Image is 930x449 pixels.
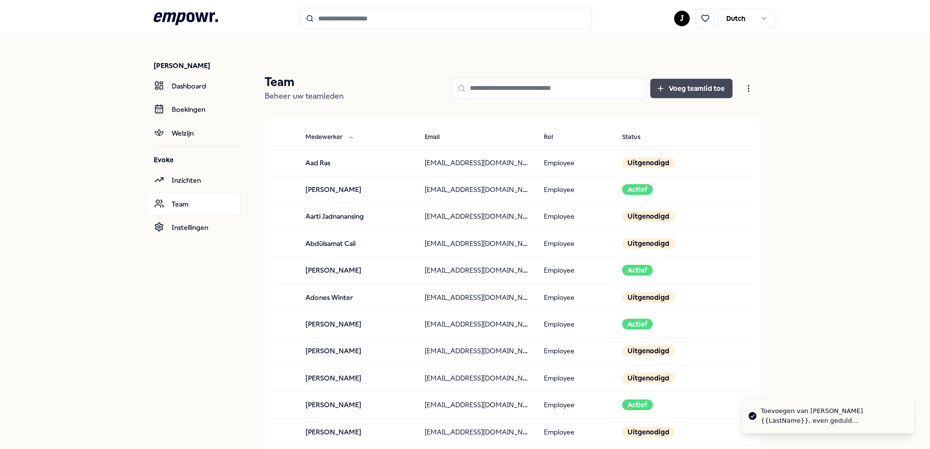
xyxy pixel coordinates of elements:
td: [PERSON_NAME] [298,176,417,203]
a: Boekingen [146,98,241,121]
td: [EMAIL_ADDRESS][DOMAIN_NAME] [417,149,536,176]
td: [EMAIL_ADDRESS][DOMAIN_NAME] [417,257,536,284]
button: Voeg teamlid toe [650,79,733,98]
td: [PERSON_NAME] [298,257,417,284]
a: Welzijn [146,121,241,145]
div: Actief [622,184,653,195]
td: Employee [536,257,615,284]
td: Employee [536,149,615,176]
td: Adones Winter [298,284,417,311]
td: [PERSON_NAME] [298,392,417,418]
td: [EMAIL_ADDRESS][DOMAIN_NAME] [417,176,536,203]
div: Actief [622,265,653,276]
td: Aarti Jadnanansing [298,203,417,230]
td: [EMAIL_ADDRESS][DOMAIN_NAME] [417,364,536,391]
button: Rol [536,128,572,147]
a: Dashboard [146,74,241,98]
button: Medewerker [298,128,362,147]
input: Search for products, categories or subcategories [300,8,592,29]
td: Employee [536,230,615,257]
td: [EMAIL_ADDRESS][DOMAIN_NAME] [417,230,536,257]
div: Uitgenodigd [622,157,675,168]
button: Email [417,128,459,147]
div: Uitgenodigd [622,238,675,249]
td: [PERSON_NAME] [298,364,417,391]
div: Uitgenodigd [622,373,675,383]
p: [PERSON_NAME] [154,61,241,70]
div: Uitgenodigd [622,427,675,437]
div: Toevoegen van [PERSON_NAME] {{LastName}}, even geduld... [761,406,906,425]
td: Employee [536,418,615,445]
td: [EMAIL_ADDRESS][DOMAIN_NAME] [417,203,536,230]
p: Evoke [154,155,241,165]
td: Aad Ras [298,149,417,176]
td: Employee [536,364,615,391]
td: [EMAIL_ADDRESS][DOMAIN_NAME] [417,284,536,311]
td: [PERSON_NAME] [298,338,417,364]
td: [EMAIL_ADDRESS][DOMAIN_NAME] [417,338,536,364]
td: Abdülsamat Cali [298,230,417,257]
td: [EMAIL_ADDRESS][DOMAIN_NAME] [417,392,536,418]
a: Team [146,192,241,216]
button: Open menu [736,79,761,98]
p: Team [265,74,344,90]
td: Employee [536,203,615,230]
td: Employee [536,311,615,337]
td: Employee [536,338,615,364]
td: [EMAIL_ADDRESS][DOMAIN_NAME] [417,311,536,337]
td: [EMAIL_ADDRESS][DOMAIN_NAME] [417,418,536,445]
td: [PERSON_NAME] [298,311,417,337]
td: Employee [536,176,615,203]
a: Inzichten [146,169,241,192]
button: Status [614,128,660,147]
td: Employee [536,284,615,311]
div: Uitgenodigd [622,345,675,356]
div: Actief [622,319,653,329]
td: [PERSON_NAME] [298,418,417,445]
button: J [674,11,690,26]
a: Instellingen [146,216,241,239]
div: Uitgenodigd [622,292,675,303]
span: Beheer uw teamleden [265,91,344,101]
td: Employee [536,392,615,418]
div: Uitgenodigd [622,211,675,222]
